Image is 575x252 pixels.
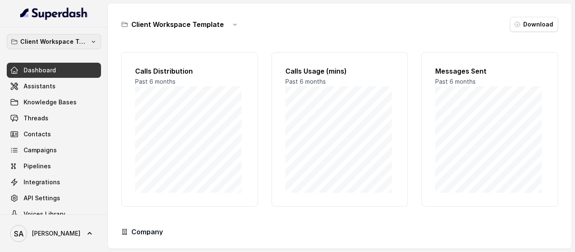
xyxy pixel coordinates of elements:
span: Contacts [24,130,51,138]
span: Past 6 months [135,78,176,85]
span: Threads [24,114,48,122]
img: light.svg [20,7,88,20]
button: Client Workspace Template [7,34,101,49]
a: Knowledge Bases [7,95,101,110]
h2: Messages Sent [435,66,544,76]
span: Voices Library [24,210,65,218]
a: Contacts [7,127,101,142]
a: Campaigns [7,143,101,158]
a: Dashboard [7,63,101,78]
span: [PERSON_NAME] [32,229,80,238]
a: Pipelines [7,159,101,174]
a: Threads [7,111,101,126]
span: Campaigns [24,146,57,154]
span: Assistants [24,82,56,90]
span: Past 6 months [285,78,326,85]
text: SA [14,229,24,238]
a: Integrations [7,175,101,190]
a: [PERSON_NAME] [7,222,101,245]
a: Assistants [7,79,101,94]
span: Dashboard [24,66,56,74]
h2: Calls Distribution [135,66,244,76]
span: Integrations [24,178,60,186]
h3: Company [131,227,163,237]
h2: Calls Usage (mins) [285,66,394,76]
a: Voices Library [7,207,101,222]
span: Pipelines [24,162,51,170]
button: Download [510,17,558,32]
span: Knowledge Bases [24,98,77,106]
span: Past 6 months [435,78,476,85]
h3: Client Workspace Template [131,19,224,29]
p: Client Workspace Template [20,37,88,47]
span: API Settings [24,194,60,202]
a: API Settings [7,191,101,206]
